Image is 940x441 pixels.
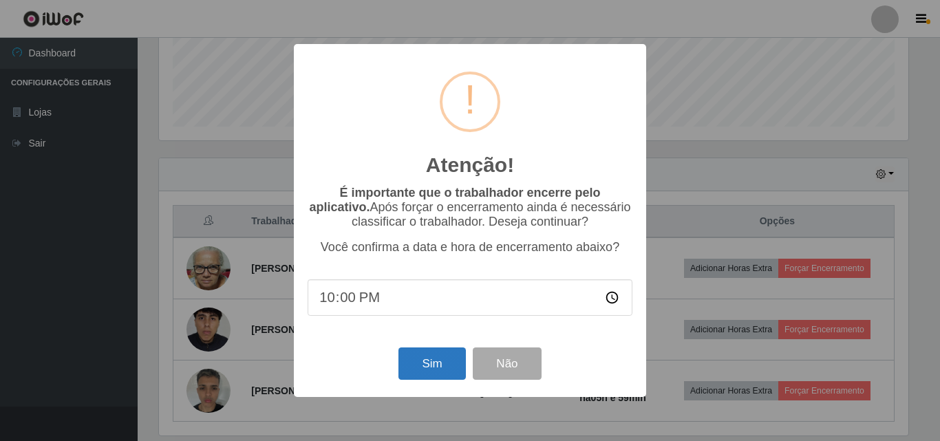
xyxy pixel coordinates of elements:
[309,186,600,214] b: É importante que o trabalhador encerre pelo aplicativo.
[308,240,632,255] p: Você confirma a data e hora de encerramento abaixo?
[426,153,514,178] h2: Atenção!
[308,186,632,229] p: Após forçar o encerramento ainda é necessário classificar o trabalhador. Deseja continuar?
[398,347,465,380] button: Sim
[473,347,541,380] button: Não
